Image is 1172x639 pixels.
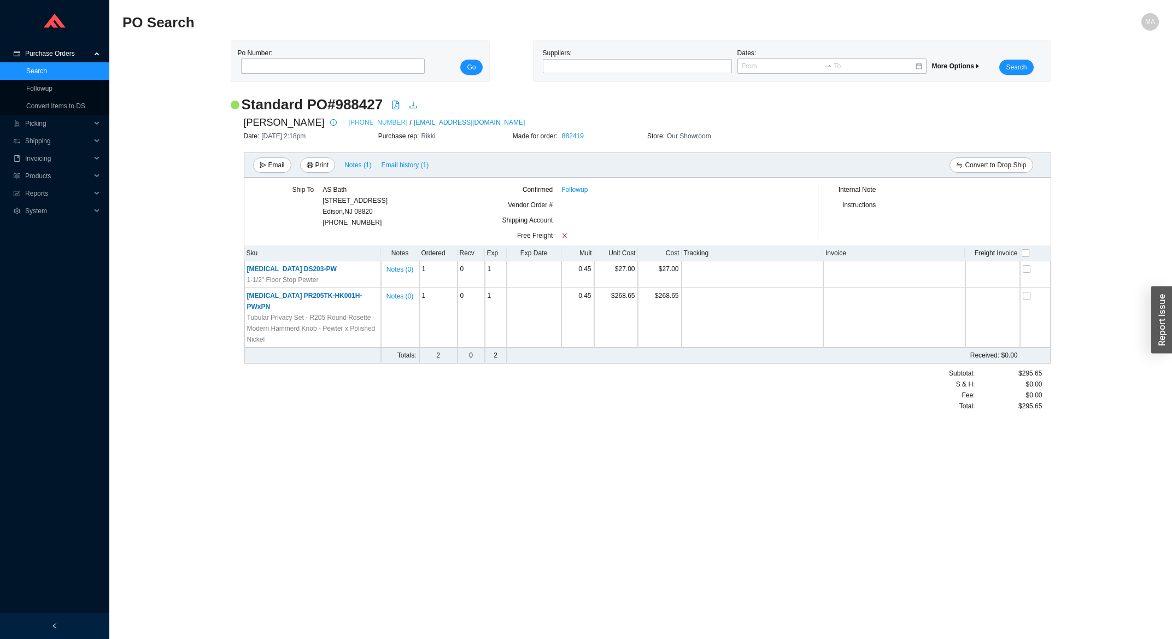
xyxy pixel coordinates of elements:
th: Recv [458,245,485,261]
span: Go [467,62,476,73]
span: Products [25,167,91,185]
td: 0.45 [561,261,594,288]
span: Invoicing [25,150,91,167]
td: $0.00 [561,348,1020,364]
div: $295.65 [975,368,1042,379]
td: 0 [458,348,485,364]
span: 1-1/2" Floor Stop Pewter [247,274,319,285]
span: $0.00 [1025,390,1042,401]
td: 1 [419,261,458,288]
button: Email history (1) [381,157,430,173]
span: More Options [932,62,981,70]
span: download [409,101,418,109]
td: 0 [458,288,485,348]
span: Notes ( 0 ) [386,291,413,302]
a: file-pdf [391,101,400,112]
th: Mult [561,245,594,261]
a: [EMAIL_ADDRESS][DOMAIN_NAME] [414,117,525,128]
th: Invoice [823,245,965,261]
span: Total: [959,401,975,412]
span: Reports [25,185,91,202]
span: to [824,62,832,70]
button: info-circle [325,115,340,130]
span: S & H: [956,379,975,390]
span: left [51,623,58,629]
span: Fee : [962,390,975,401]
a: [PHONE_NUMBER] [349,117,408,128]
span: Convert to Drop Ship [965,160,1026,171]
td: 0 [458,261,485,288]
td: $27.00 [594,261,638,288]
span: [PERSON_NAME] [244,114,325,131]
span: setting [13,208,21,214]
span: book [13,155,21,162]
span: Tubular Privacy Set - R205 Round Rosette - Modern Hammerd Knob - Pewter x Polished Nickel [247,312,378,345]
h2: Standard PO # 988427 [242,95,383,114]
span: Email history (1) [382,160,429,171]
td: 0.45 [561,288,594,348]
span: Purchase rep: [378,132,421,140]
span: Ship To [292,186,314,194]
span: credit-card [13,50,21,57]
span: Made for order: [513,132,560,140]
span: Shipping Account [502,216,553,224]
div: Suppliers: [540,48,735,75]
a: 882419 [562,132,584,140]
span: close [561,232,568,239]
th: Ordered [419,245,458,261]
span: Totals: [397,351,417,359]
a: Search [26,67,47,75]
div: Po Number: [238,48,421,75]
th: Exp Date [507,245,561,261]
span: Our Showroom [667,132,711,140]
td: $27.00 [638,261,682,288]
td: 1 [485,261,507,288]
th: Notes [381,245,419,261]
span: [MEDICAL_DATA] PR205TK-HK001H-PWxPN [247,292,362,310]
span: Print [315,160,329,171]
span: Vendor Order # [508,201,553,209]
span: Search [1006,62,1027,73]
div: AS Bath [STREET_ADDRESS] Edison , NJ 08820 [323,184,388,217]
a: Followup [561,184,588,195]
span: Store: [647,132,667,140]
th: Exp [485,245,507,261]
span: fund [13,190,21,197]
td: 1 [419,288,458,348]
span: Date: [244,132,262,140]
button: printerPrint [300,157,336,173]
a: Convert Items to DS [26,102,85,110]
span: Notes ( 0 ) [386,264,413,275]
button: Notes (1) [344,159,372,167]
td: 2 [419,348,458,364]
div: [PHONE_NUMBER] [323,184,388,228]
button: Notes (0) [386,263,414,271]
th: Tracking [682,245,823,261]
td: 1 [485,288,507,348]
button: swapConvert to Drop Ship [950,157,1033,173]
button: Go [460,60,482,75]
th: Cost [638,245,682,261]
span: Picking [25,115,91,132]
span: Free Freight [517,232,553,239]
span: System [25,202,91,220]
span: / [410,117,412,128]
div: $295.65 [975,401,1042,412]
span: Received: [970,351,999,359]
span: caret-right [974,63,981,69]
span: MA [1145,13,1155,31]
span: Notes ( 1 ) [344,160,371,171]
input: From [742,61,822,72]
span: printer [307,162,313,169]
span: Subtotal: [949,368,975,379]
span: Internal Note [839,186,876,194]
span: [MEDICAL_DATA] DS203-PW [247,265,337,273]
th: Freight Invoice [965,245,1019,261]
span: send [260,162,266,169]
div: $0.00 [975,379,1042,390]
span: Shipping [25,132,91,150]
a: Followup [26,85,52,92]
td: $268.65 [594,288,638,348]
div: Sku [247,248,379,259]
span: Confirmed [523,186,553,194]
